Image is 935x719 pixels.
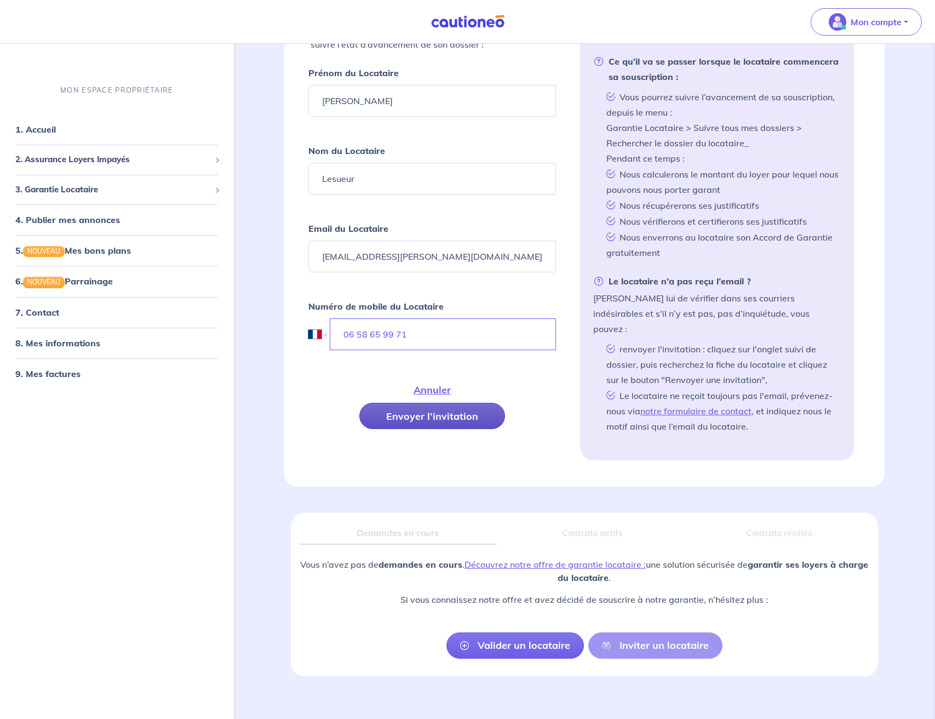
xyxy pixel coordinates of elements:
li: [PERSON_NAME] lui de vérifier dans ses courriers indésirables et s'il n’y est pas, pas d’inquiétu... [593,273,841,434]
p: Si vous connaissez notre offre et avez décidé de souscrire à notre garantie, n’hésitez plus : [300,593,869,606]
strong: Numéro de mobile du Locataire [308,301,444,312]
p: Vous n’avez pas de . une solution sécurisée de . [300,558,869,584]
div: 6.NOUVEAUParrainage [4,271,230,293]
div: 3. Garantie Locataire [4,179,230,201]
strong: Le locataire n’a pas reçu l’email ? [593,273,751,289]
img: Cautioneo [427,15,509,28]
strong: Email du Locataire [308,223,388,234]
button: Envoyer l’invitation [359,403,505,429]
input: Ex : john.doe@gmail.com [308,241,556,272]
a: 1. Accueil [15,124,56,135]
li: Nous enverrons au locataire son Accord de Garantie gratuitement [602,229,841,260]
li: Nous calculerons le montant du loyer pour lequel nous pouvons nous porter garant [602,166,841,197]
li: Le locataire ne reçoit toujours pas l'email, prévenez-nous via , et indiquez nous le motif ainsi ... [602,387,841,434]
button: Annuler [387,376,478,403]
input: Ex : Durand [308,163,556,195]
a: 5.NOUVEAUMes bons plans [15,245,131,256]
a: 4. Publier mes annonces [15,214,120,225]
p: Mon compte [851,15,902,28]
a: Valider un locataire [446,632,584,659]
div: 5.NOUVEAUMes bons plans [4,239,230,261]
div: 9. Mes factures [4,363,230,385]
div: 1. Accueil [4,118,230,140]
span: 3. Garantie Locataire [15,184,210,196]
img: illu_account_valid_menu.svg [829,13,846,31]
a: 7. Contact [15,307,59,318]
strong: Nom du Locataire [308,145,385,156]
li: Nous récupérerons ses justificatifs [602,197,841,213]
a: notre formulaire de contact [640,406,752,416]
li: Nous vérifierons et certifierons ses justificatifs [602,213,841,229]
div: 7. Contact [4,301,230,323]
li: Vous pourrez suivre l’avancement de sa souscription, depuis le menu : Garantie Locataire > Suivre... [602,89,841,166]
strong: Prénom du Locataire [308,67,399,78]
li: renvoyer l'invitation : cliquez sur l'onglet suivi de dossier, puis recherchez la fiche du locata... [602,341,841,387]
a: 9. Mes factures [15,368,81,379]
div: 8. Mes informations [4,332,230,354]
strong: demandes en cours [378,559,462,570]
strong: Ce qu’il va se passer lorsque le locataire commencera sa souscription : [593,54,841,84]
a: Découvrez notre offre de garantie locataire : [464,559,646,570]
a: 8. Mes informations [15,338,100,349]
p: MON ESPACE PROPRIÉTAIRE [60,85,173,95]
input: 06 45 54 34 33 [330,318,556,350]
a: 6.NOUVEAUParrainage [15,276,113,287]
span: 2. Assurance Loyers Impayés [15,153,210,166]
div: 2. Assurance Loyers Impayés [4,149,230,170]
button: illu_account_valid_menu.svgMon compte [811,8,922,36]
input: Ex : John [308,85,556,117]
div: 4. Publier mes annonces [4,209,230,231]
strong: garantir ses loyers à charge du locataire [558,559,868,583]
